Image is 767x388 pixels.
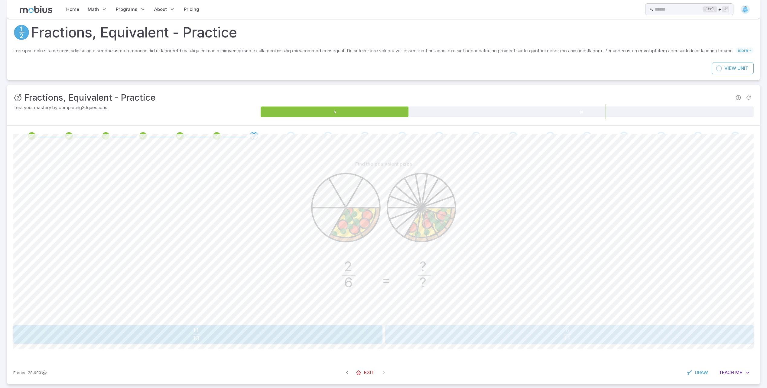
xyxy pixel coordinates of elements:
[694,132,702,140] div: Go to the next question
[182,2,201,16] a: Pricing
[176,132,184,140] div: Review your answer
[102,132,110,140] div: Review your answer
[379,367,389,378] span: On Latest Question
[193,335,199,342] span: 13
[419,274,426,291] text: ?
[88,6,99,13] span: Math
[287,132,295,140] div: Go to the next question
[344,258,352,275] text: 2
[139,132,147,140] div: Review your answer
[472,132,480,140] div: Go to the next question
[398,132,406,140] div: Go to the next question
[743,92,754,103] span: Refresh Question
[13,104,259,111] p: Test your mastery by completing 20 questions!
[435,132,443,140] div: Go to the next question
[65,132,73,140] div: Review your answer
[13,24,30,40] a: Fractions/Decimals
[620,132,628,140] div: Go to the next question
[564,335,570,342] span: 18
[344,274,353,291] text: 6
[116,6,137,13] span: Programs
[213,132,221,140] div: Review your answer
[28,370,41,376] span: 28,900
[509,132,517,140] div: Go to the next question
[154,6,167,13] span: About
[719,369,734,376] span: Teach
[703,6,729,13] div: +
[361,132,369,140] div: Go to the next question
[733,92,743,103] span: Report an issue with the question
[735,369,742,376] span: Me
[364,369,374,376] span: Exit
[684,367,712,378] button: Draw
[724,65,736,72] span: View
[566,327,569,334] span: 6
[355,161,412,167] p: Find the equivalent pizza
[13,370,47,376] p: Earn Mobius dollars to buy game boosters
[31,22,237,43] h1: Fractions, Equivalent - Practice
[324,132,332,140] div: Go to the next question
[741,5,750,14] img: trapezoid.svg
[382,271,391,288] text: =
[731,132,739,140] div: Go to the next question
[722,6,729,12] kbd: k
[353,367,379,378] a: Exit
[546,132,554,140] div: Go to the next question
[64,2,81,16] a: Home
[657,132,665,140] div: Go to the next question
[342,367,353,378] span: Previous Question
[13,370,27,376] span: Earned
[193,327,199,334] span: 11
[703,6,717,12] kbd: Ctrl
[715,367,754,378] button: TeachMe
[24,91,156,104] h3: Fractions, Equivalent - Practice
[13,47,736,54] p: Lore ipsu dolo sitame cons adipiscing e seddoeiusmo temporincidid ut laboreetd ma aliqu enimad mi...
[695,369,708,376] span: Draw
[250,132,258,140] div: Go to the next question
[419,258,426,275] text: ?
[199,328,200,336] span: ​
[583,132,591,140] div: Go to the next question
[28,132,36,140] div: Review your answer
[737,65,748,72] span: Unit
[712,63,754,74] a: ViewUnit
